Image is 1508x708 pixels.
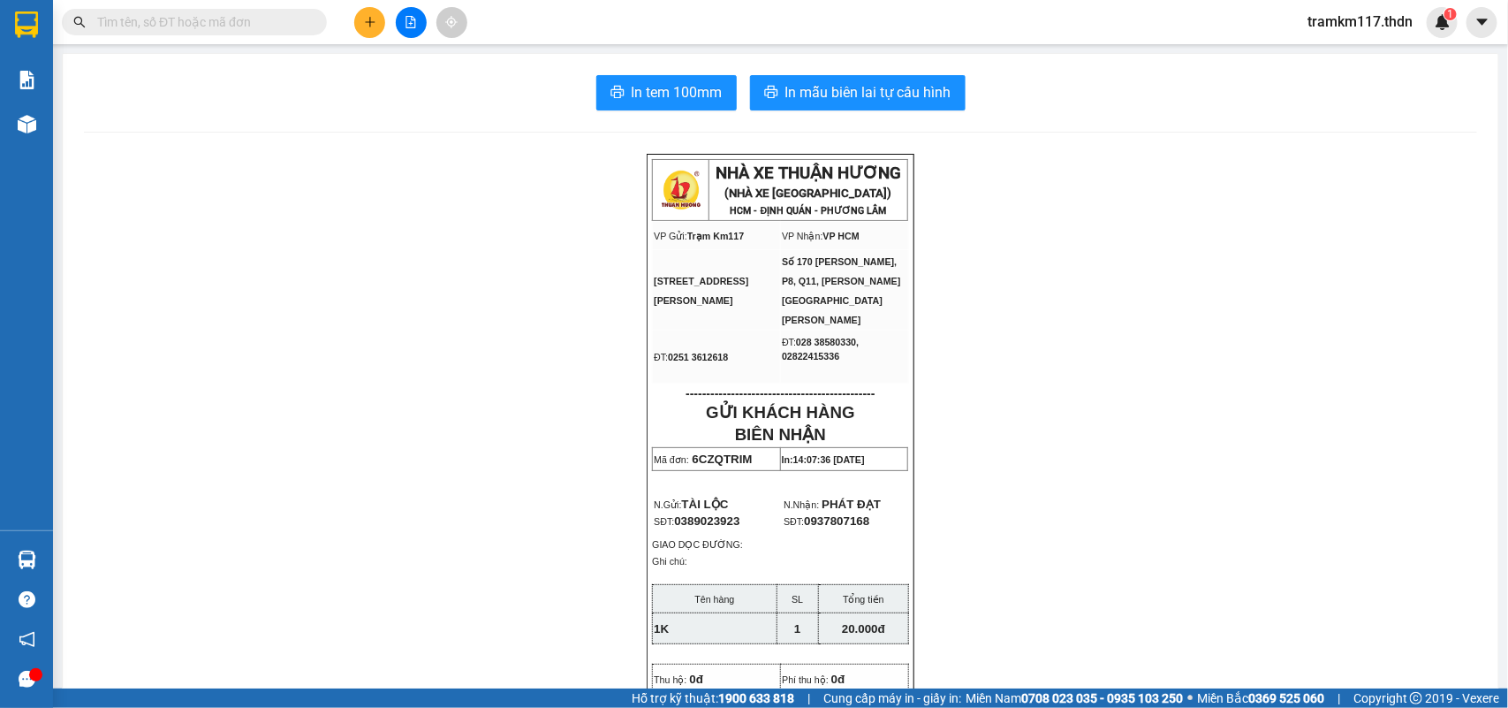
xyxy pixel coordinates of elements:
span: Phí thu hộ: [782,674,829,685]
span: | [1337,689,1340,708]
span: N.Nhận: [784,499,819,510]
div: PHÁT ĐẠT [151,36,275,57]
span: Ghi chú: [652,556,687,567]
span: Gửi: [15,17,42,35]
strong: 0708 023 035 - 0935 103 250 [1021,691,1183,705]
div: 0937807168 [151,57,275,82]
span: Miền Bắc [1197,689,1324,708]
span: Đã TT : [13,116,64,134]
span: Cung cấp máy in - giấy in: [823,689,961,708]
span: 14:07:36 [DATE] [793,454,865,465]
sup: 1 [1444,8,1457,20]
span: 0251 3612618 [668,352,728,362]
span: ---------------------------------------------- [686,386,875,400]
span: In: [782,454,865,465]
strong: HCM - ĐỊNH QUÁN - PHƯƠNG LÂM [731,205,887,217]
span: VP Gửi: [654,231,687,241]
span: N.Gửi: [654,499,728,510]
span: plus [364,16,376,28]
span: SĐT: [784,516,804,527]
span: TÀI LỘC [682,498,729,511]
strong: NHÀ XE THUẬN HƯƠNG [716,164,901,183]
div: VP HCM [151,15,275,36]
button: aim [436,7,467,38]
span: VP Nhận: [782,231,823,241]
span: Hỗ trợ kỹ thuật: [632,689,794,708]
span: ĐT: [654,352,668,362]
span: copyright [1410,692,1422,704]
span: Trạm Km117 [687,231,744,241]
span: printer [764,85,778,102]
span: In mẫu biên lai tự cấu hình [785,81,951,103]
button: printerIn mẫu biên lai tự cấu hình [750,75,966,110]
strong: BIÊN NHẬN [735,425,826,444]
span: 0937807168 [804,514,869,528]
span: 1 [794,622,800,636]
span: 1K [654,622,669,636]
div: 0389023923 [15,79,139,103]
img: logo [659,168,703,212]
span: In tem 100mm [632,81,723,103]
img: solution-icon [18,71,36,89]
span: Thu hộ: [654,674,686,685]
strong: 1900 633 818 [718,691,794,705]
span: SL [792,594,803,605]
span: Mã đơn: [654,454,689,465]
span: 028 38580330, 02822415336 [782,337,859,362]
span: Miền Nam [966,689,1183,708]
span: search [73,16,86,28]
span: [STREET_ADDRESS][PERSON_NAME] [654,276,748,306]
span: 1 [1447,8,1453,20]
span: | [807,689,810,708]
span: tramkm117.thdn [1293,11,1427,33]
button: plus [354,7,385,38]
span: PHÁT ĐẠT [822,498,881,511]
div: Trạm Km117 [15,15,139,57]
span: 6CZQTRIM [693,453,753,466]
input: Tìm tên, số ĐT hoặc mã đơn [97,12,306,32]
span: 20.000đ [842,622,885,636]
span: 0389023923 [674,514,739,528]
img: logo-vxr [15,11,38,38]
span: printer [610,85,625,102]
span: Tên hàng [694,594,734,605]
span: caret-down [1474,14,1490,30]
span: Số 170 [PERSON_NAME], P8, Q11, [PERSON_NAME][GEOGRAPHIC_DATA][PERSON_NAME] [782,256,900,325]
span: 0đ [831,673,845,686]
span: question-circle [19,591,35,608]
img: warehouse-icon [18,551,36,569]
img: icon-new-feature [1435,14,1451,30]
button: caret-down [1466,7,1497,38]
div: 20.000 [13,114,141,135]
span: VP HCM [823,231,860,241]
div: TÀI LỘC [15,57,139,79]
span: 0đ [690,673,704,686]
img: warehouse-icon [18,115,36,133]
strong: (NHÀ XE [GEOGRAPHIC_DATA]) [725,187,892,200]
span: message [19,671,35,688]
span: aim [445,16,458,28]
span: GIAO DỌC ĐƯỜNG: [652,539,743,550]
span: Tổng tiền [843,594,884,605]
span: Nhận: [151,17,193,35]
span: ⚪️ [1187,695,1193,702]
span: ĐT: [782,337,796,347]
button: printerIn tem 100mm [596,75,737,110]
strong: GỬI KHÁCH HÀNG [706,403,854,422]
strong: 0369 525 060 [1248,691,1324,705]
span: SĐT: [654,516,739,527]
span: notification [19,631,35,648]
span: file-add [405,16,417,28]
button: file-add [396,7,427,38]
